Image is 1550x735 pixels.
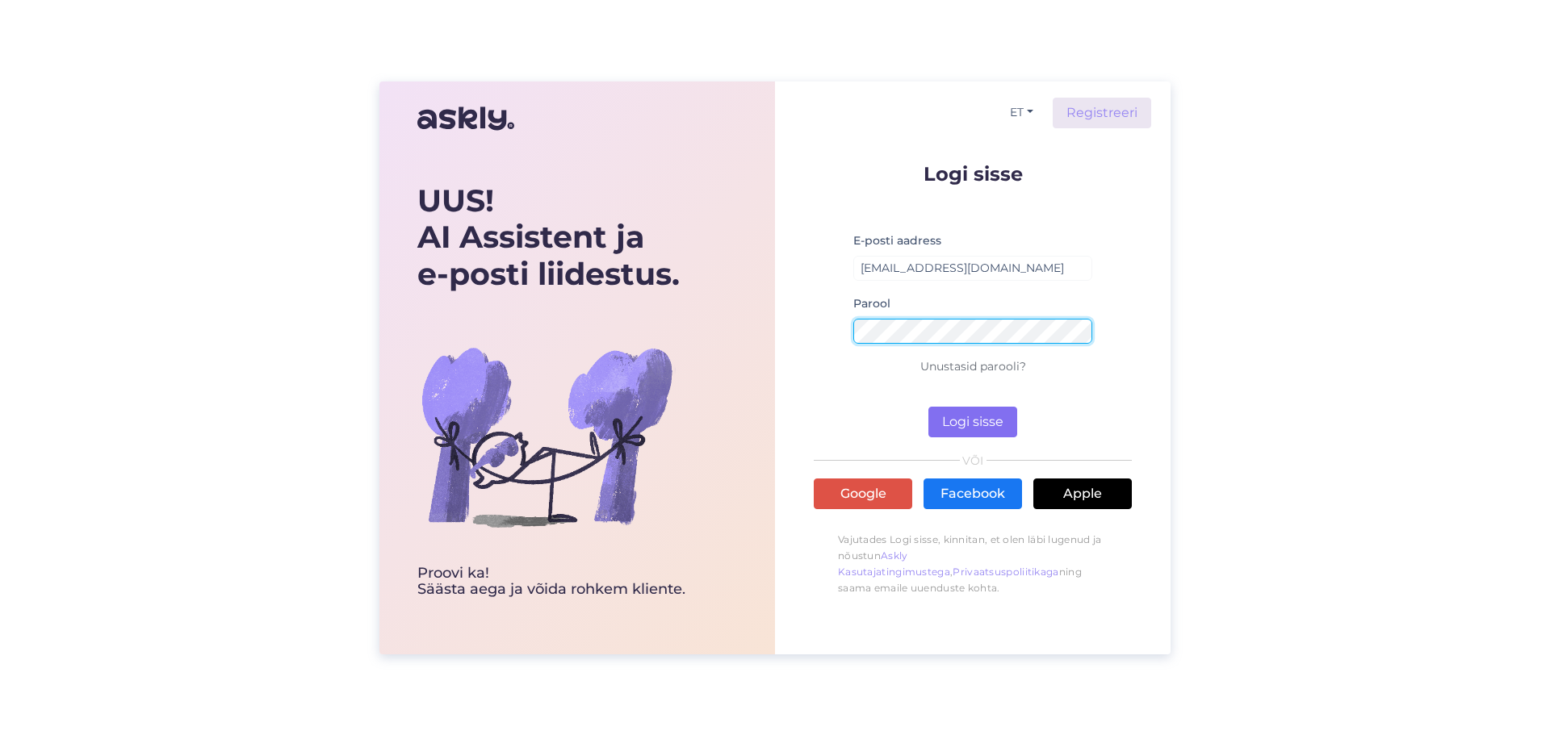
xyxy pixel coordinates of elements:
a: Unustasid parooli? [920,359,1026,374]
a: Apple [1033,478,1132,509]
button: Logi sisse [928,407,1017,437]
a: Facebook [924,478,1022,509]
label: Parool [853,295,890,312]
div: Proovi ka! Säästa aega ja võida rohkem kliente. [417,566,685,598]
label: E-posti aadress [853,232,941,249]
img: bg-askly [417,307,676,566]
a: Askly Kasutajatingimustega [838,549,950,578]
div: UUS! AI Assistent ja e-posti liidestus. [417,182,685,293]
img: Askly [417,99,514,138]
a: Privaatsuspoliitikaga [953,566,1058,578]
button: ET [1003,101,1040,124]
a: Registreeri [1053,98,1151,128]
input: Sisesta e-posti aadress [853,256,1092,281]
a: Google [814,478,912,509]
p: Logi sisse [814,164,1132,184]
span: VÕI [960,455,987,466]
p: Vajutades Logi sisse, kinnitan, et olen läbi lugenud ja nõustun , ning saama emaile uuenduste kohta. [814,524,1132,604]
